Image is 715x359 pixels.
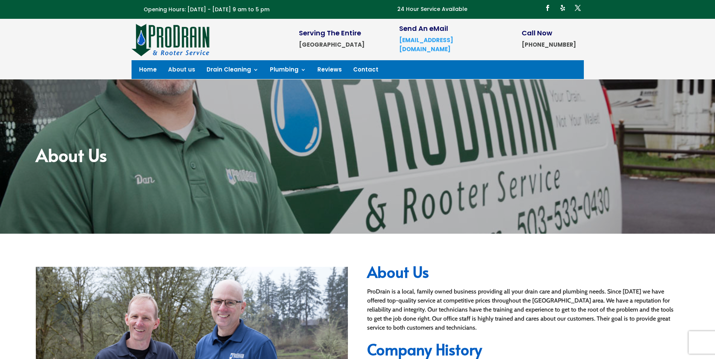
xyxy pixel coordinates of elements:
a: Follow on Facebook [542,2,554,14]
span: Send An eMail [399,24,448,33]
span: Serving The Entire [299,28,361,38]
a: Plumbing [270,67,306,75]
p: 24 Hour Service Available [397,5,467,14]
a: Contact [353,67,378,75]
a: [EMAIL_ADDRESS][DOMAIN_NAME] [399,36,453,53]
a: Follow on X [572,2,584,14]
span: Opening Hours: [DATE] - [DATE] 9 am to 5 pm [144,6,269,13]
a: Home [139,67,157,75]
div: ProDrain is a local, family owned business providing all your drain care and plumbing needs. Sinc... [367,287,679,332]
a: About us [168,67,195,75]
strong: [GEOGRAPHIC_DATA] [299,41,364,49]
h2: About Us [36,146,679,167]
a: Drain Cleaning [207,67,259,75]
a: Follow on Yelp [557,2,569,14]
strong: [PHONE_NUMBER] [522,41,576,49]
span: Call Now [522,28,552,38]
h2: About Us [367,264,679,283]
img: site-logo-100h [132,23,210,56]
a: Reviews [317,67,342,75]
